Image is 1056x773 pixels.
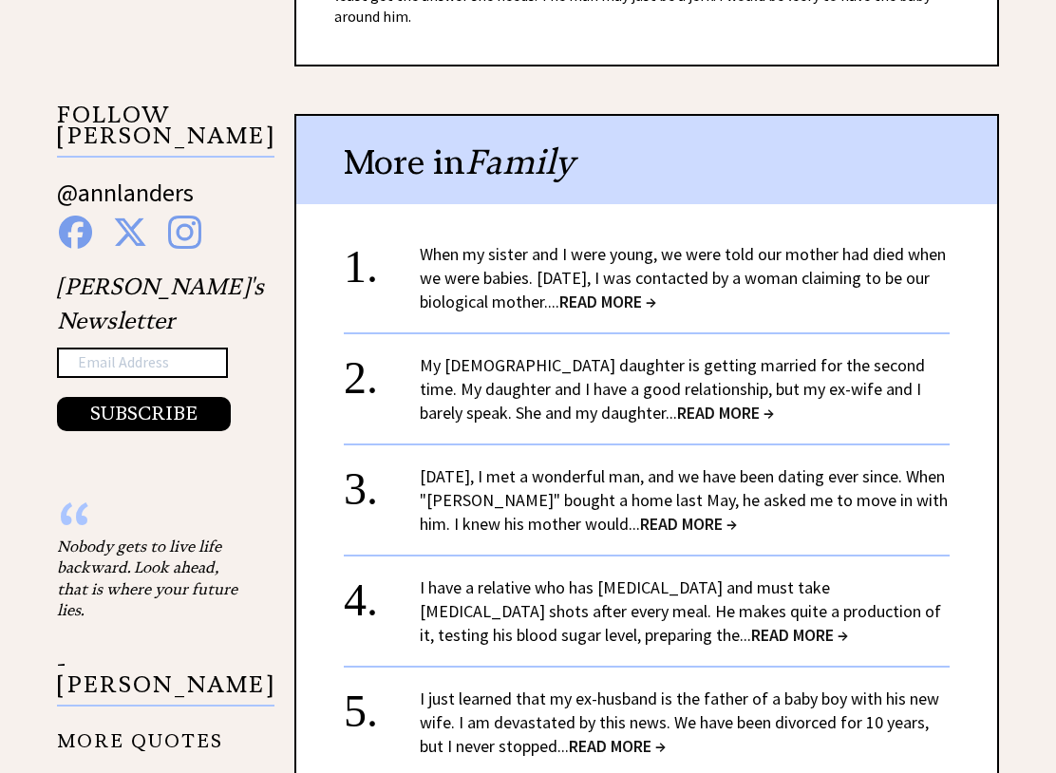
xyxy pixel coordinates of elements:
[420,354,925,424] a: My [DEMOGRAPHIC_DATA] daughter is getting married for the second time. My daughter and I have a g...
[57,653,274,707] p: - [PERSON_NAME]
[420,465,948,535] a: [DATE], I met a wonderful man, and we have been dating ever since. When "[PERSON_NAME]" bought a ...
[57,177,194,227] a: @annlanders
[640,513,737,535] span: READ MORE →
[57,517,247,536] div: “
[59,216,92,249] img: facebook%20blue.png
[57,397,231,431] button: SUBSCRIBE
[677,402,774,424] span: READ MORE →
[57,270,264,431] div: [PERSON_NAME]'s Newsletter
[420,688,939,757] a: I just learned that my ex-husband is the father of a baby boy with his new wife. I am devastated ...
[344,464,420,500] div: 3.
[420,243,946,312] a: When my sister and I were young, we were told our mother had died when we were babies. [DATE], I ...
[57,104,274,159] p: FOLLOW [PERSON_NAME]
[344,687,420,722] div: 5.
[344,353,420,388] div: 2.
[420,576,941,646] a: I have a relative who has [MEDICAL_DATA] and must take [MEDICAL_DATA] shots after every meal. He ...
[57,536,247,621] div: Nobody gets to live life backward. Look ahead, that is where your future lies.
[113,216,147,249] img: x%20blue.png
[168,216,201,249] img: instagram%20blue.png
[569,735,666,757] span: READ MORE →
[751,624,848,646] span: READ MORE →
[465,141,575,183] span: Family
[57,348,228,378] input: Email Address
[57,715,223,752] a: MORE QUOTES
[296,116,997,204] div: More in
[559,291,656,312] span: READ MORE →
[344,242,420,277] div: 1.
[344,575,420,611] div: 4.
